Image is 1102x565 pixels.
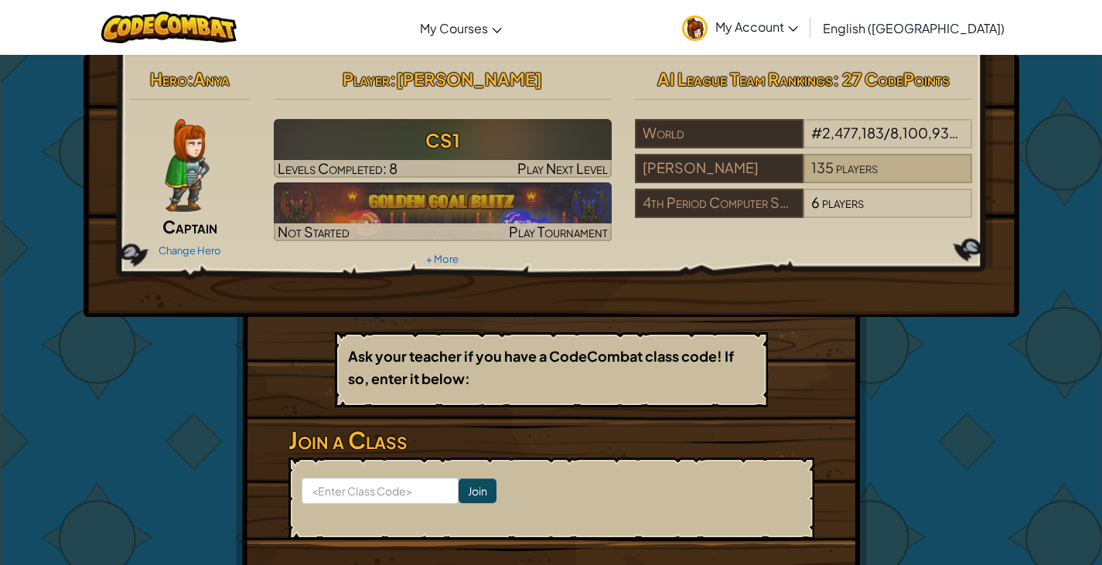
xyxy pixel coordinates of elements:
[187,68,193,90] span: :
[833,68,950,90] span: : 27 CodePoints
[278,159,397,177] span: Levels Completed: 8
[811,158,834,176] span: 135
[348,347,734,387] b: Ask your teacher if you have a CodeCombat class code! If so, enter it below:
[159,244,221,257] a: Change Hero
[517,159,608,177] span: Play Next Level
[162,216,217,237] span: Captain
[420,20,488,36] span: My Courses
[823,20,1005,36] span: English ([GEOGRAPHIC_DATA])
[890,124,958,141] span: 8,100,932
[150,68,187,90] span: Hero
[193,68,230,90] span: Anya
[635,154,803,183] div: [PERSON_NAME]
[674,3,806,52] a: My Account
[412,7,510,49] a: My Courses
[811,193,820,211] span: 6
[635,189,803,218] div: 4th Period Computer Science 2
[822,193,864,211] span: players
[836,158,878,176] span: players
[635,203,973,221] a: 4th Period Computer Science 26players
[101,12,237,43] img: CodeCombat logo
[635,168,973,186] a: [PERSON_NAME]135players
[343,68,390,90] span: Player
[815,7,1012,49] a: English ([GEOGRAPHIC_DATA])
[884,124,890,141] span: /
[635,119,803,148] div: World
[822,124,884,141] span: 2,477,183
[509,223,608,240] span: Play Tournament
[274,119,612,178] img: CS1
[682,15,708,41] img: avatar
[165,119,209,212] img: captain-pose.png
[278,223,350,240] span: Not Started
[811,124,822,141] span: #
[390,68,396,90] span: :
[288,423,814,458] h3: Join a Class
[274,182,612,241] img: Golden Goal
[635,134,973,151] a: World#2,477,183/8,100,932players
[715,19,798,35] span: My Account
[274,123,612,158] h3: CS1
[274,182,612,241] a: Not StartedPlay Tournament
[274,119,612,178] a: Play Next Level
[459,478,496,503] input: Join
[396,68,542,90] span: [PERSON_NAME]
[657,68,833,90] span: AI League Team Rankings
[960,124,1001,141] span: players
[302,478,459,504] input: <Enter Class Code>
[426,253,459,265] a: + More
